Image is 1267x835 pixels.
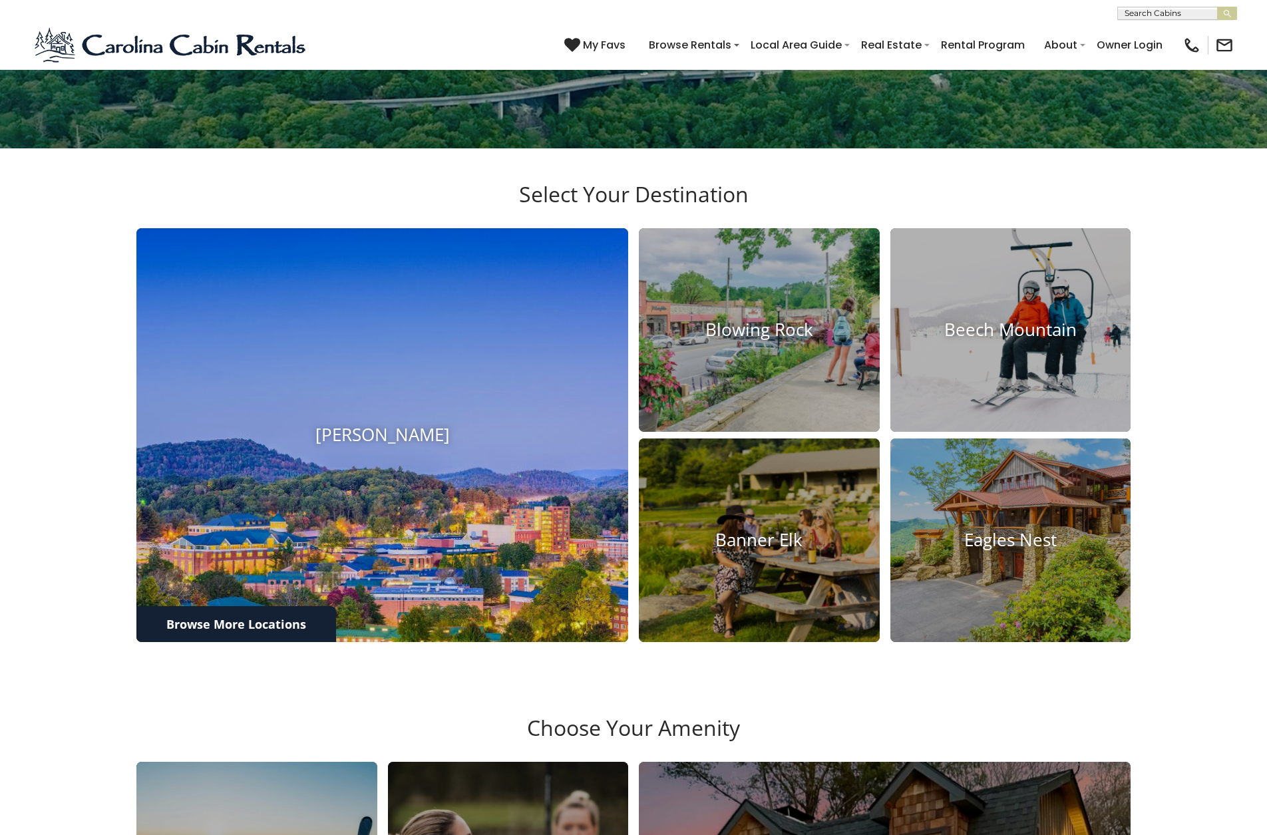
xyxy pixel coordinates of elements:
h4: Banner Elk [639,530,880,550]
h3: Choose Your Amenity [134,715,1133,762]
a: Banner Elk [639,438,880,642]
a: Real Estate [854,33,928,57]
a: Eagles Nest [890,438,1131,642]
a: Browse Rentals [642,33,738,57]
span: My Favs [583,37,626,53]
h4: Blowing Rock [639,320,880,341]
a: [PERSON_NAME] [136,228,628,641]
a: Blowing Rock [639,228,880,432]
img: phone-regular-black.png [1182,36,1201,55]
a: Rental Program [934,33,1031,57]
img: Blue-2.png [33,25,309,65]
h4: Eagles Nest [890,530,1131,550]
img: mail-regular-black.png [1215,36,1234,55]
a: Owner Login [1090,33,1169,57]
a: Beech Mountain [890,228,1131,432]
h4: [PERSON_NAME] [136,424,628,445]
a: My Favs [564,37,629,54]
a: About [1037,33,1084,57]
a: Local Area Guide [744,33,848,57]
h3: Select Your Destination [134,182,1133,228]
h4: Beech Mountain [890,320,1131,341]
a: Browse More Locations [136,606,336,642]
